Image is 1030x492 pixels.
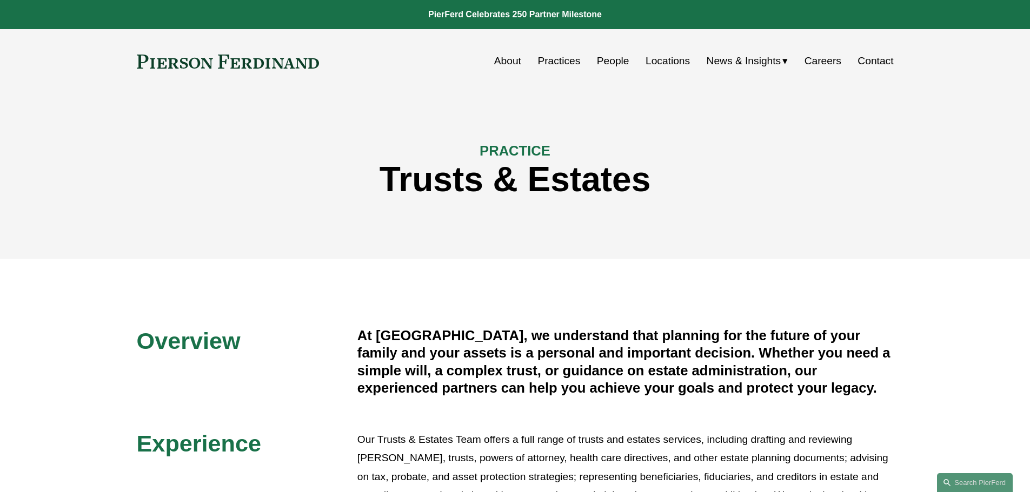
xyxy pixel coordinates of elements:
span: Experience [137,430,261,456]
span: News & Insights [707,52,781,71]
a: People [597,51,629,71]
a: folder dropdown [707,51,788,71]
a: Contact [858,51,893,71]
a: Practices [537,51,580,71]
h1: Trusts & Estates [137,160,894,199]
span: Overview [137,328,241,354]
h4: At [GEOGRAPHIC_DATA], we understand that planning for the future of your family and your assets i... [357,327,894,397]
a: About [494,51,521,71]
a: Locations [646,51,690,71]
a: Search this site [937,473,1013,492]
a: Careers [805,51,841,71]
span: PRACTICE [480,143,550,158]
